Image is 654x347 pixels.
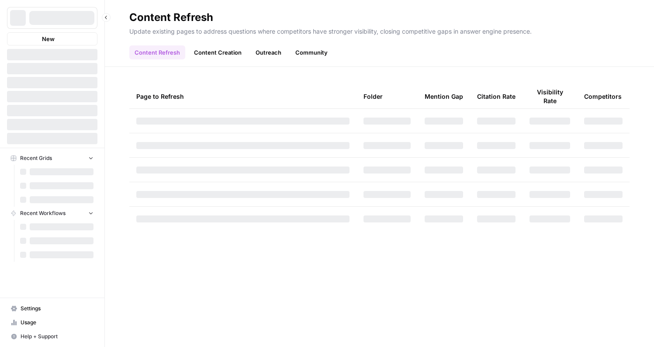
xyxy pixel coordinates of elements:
div: Visibility Rate [529,84,570,108]
a: Content Creation [189,45,247,59]
button: New [7,32,97,45]
span: New [42,35,55,43]
a: Content Refresh [129,45,185,59]
button: Recent Grids [7,152,97,165]
a: Usage [7,316,97,330]
div: Folder [363,84,383,108]
a: Community [290,45,333,59]
span: Settings [21,305,93,312]
div: Competitors [584,84,622,108]
span: Usage [21,319,93,326]
div: Content Refresh [129,10,213,24]
div: Page to Refresh [136,84,349,108]
a: Outreach [250,45,287,59]
a: Settings [7,302,97,316]
div: Citation Rate [477,84,516,108]
p: Update existing pages to address questions where competitors have stronger visibility, closing co... [129,24,630,36]
button: Recent Workflows [7,207,97,220]
span: Help + Support [21,333,93,340]
span: Recent Workflows [20,209,66,217]
button: Help + Support [7,330,97,344]
span: Recent Grids [20,154,52,162]
div: Mention Gap [425,84,463,108]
